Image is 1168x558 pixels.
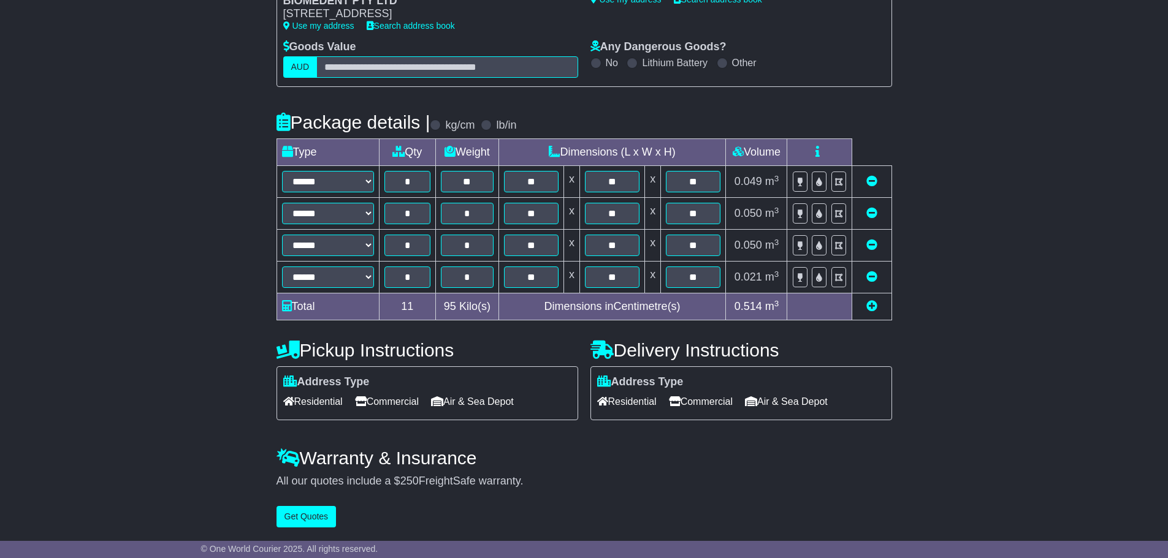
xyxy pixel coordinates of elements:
[774,174,779,183] sup: 3
[597,375,684,389] label: Address Type
[597,392,657,411] span: Residential
[735,239,762,251] span: 0.050
[496,119,516,132] label: lb/in
[866,300,877,312] a: Add new item
[277,475,892,488] div: All our quotes include a $ FreightSafe warranty.
[765,300,779,312] span: m
[645,262,661,293] td: x
[283,21,354,31] a: Use my address
[774,299,779,308] sup: 3
[765,207,779,219] span: m
[590,340,892,360] h4: Delivery Instructions
[445,119,475,132] label: kg/cm
[866,175,877,187] a: Remove this item
[277,112,430,132] h4: Package details |
[735,271,762,283] span: 0.021
[431,392,514,411] span: Air & Sea Depot
[735,175,762,187] span: 0.049
[277,139,379,166] td: Type
[642,57,708,69] label: Lithium Battery
[645,198,661,230] td: x
[444,300,456,312] span: 95
[367,21,455,31] a: Search address book
[563,230,579,262] td: x
[498,293,726,320] td: Dimensions in Centimetre(s)
[745,392,828,411] span: Air & Sea Depot
[645,166,661,198] td: x
[732,57,757,69] label: Other
[379,139,436,166] td: Qty
[201,544,378,554] span: © One World Courier 2025. All rights reserved.
[774,270,779,279] sup: 3
[498,139,726,166] td: Dimensions (L x W x H)
[563,262,579,293] td: x
[563,198,579,230] td: x
[866,271,877,283] a: Remove this item
[277,340,578,360] h4: Pickup Instructions
[283,7,566,21] div: [STREET_ADDRESS]
[277,448,892,468] h4: Warranty & Insurance
[563,166,579,198] td: x
[735,300,762,312] span: 0.514
[436,293,499,320] td: Kilo(s)
[606,57,618,69] label: No
[866,207,877,219] a: Remove this item
[283,375,370,389] label: Address Type
[283,392,343,411] span: Residential
[400,475,419,487] span: 250
[436,139,499,166] td: Weight
[669,392,733,411] span: Commercial
[726,139,787,166] td: Volume
[765,271,779,283] span: m
[590,40,727,54] label: Any Dangerous Goods?
[774,206,779,215] sup: 3
[277,506,337,527] button: Get Quotes
[645,230,661,262] td: x
[735,207,762,219] span: 0.050
[283,40,356,54] label: Goods Value
[355,392,419,411] span: Commercial
[379,293,436,320] td: 11
[277,293,379,320] td: Total
[283,56,318,78] label: AUD
[765,175,779,187] span: m
[765,239,779,251] span: m
[774,238,779,247] sup: 3
[866,239,877,251] a: Remove this item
